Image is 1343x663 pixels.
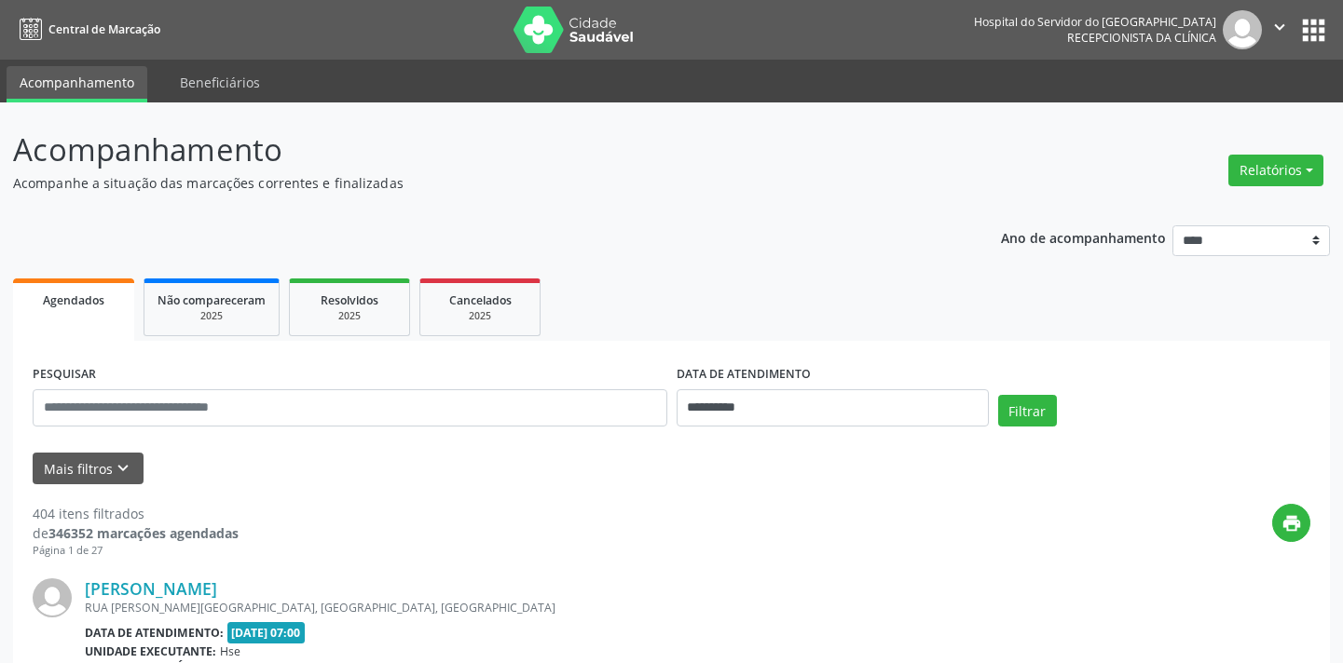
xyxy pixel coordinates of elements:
[33,578,72,617] img: img
[85,625,224,641] b: Data de atendimento:
[85,643,216,659] b: Unidade executante:
[1223,10,1262,49] img: img
[13,127,935,173] p: Acompanhamento
[158,292,266,308] span: Não compareceram
[7,66,147,102] a: Acompanhamento
[48,21,160,37] span: Central de Marcação
[974,14,1216,30] div: Hospital do Servidor do [GEOGRAPHIC_DATA]
[677,360,811,389] label: DATA DE ATENDIMENTO
[33,453,144,485] button: Mais filtroskeyboard_arrow_down
[1228,155,1323,186] button: Relatórios
[113,458,133,479] i: keyboard_arrow_down
[1281,513,1302,534] i: print
[998,395,1057,426] button: Filtrar
[158,309,266,323] div: 2025
[303,309,396,323] div: 2025
[1269,17,1290,37] i: 
[220,643,240,659] span: Hse
[1001,225,1166,249] p: Ano de acompanhamento
[33,523,239,543] div: de
[13,14,160,45] a: Central de Marcação
[1297,14,1330,47] button: apps
[167,66,273,99] a: Beneficiários
[1262,10,1297,49] button: 
[48,524,239,542] strong: 346352 marcações agendadas
[33,360,96,389] label: PESQUISAR
[321,292,378,308] span: Resolvidos
[33,543,239,559] div: Página 1 de 27
[85,600,1031,616] div: RUA [PERSON_NAME][GEOGRAPHIC_DATA], [GEOGRAPHIC_DATA], [GEOGRAPHIC_DATA]
[1067,30,1216,46] span: Recepcionista da clínica
[33,504,239,523] div: 404 itens filtrados
[227,622,306,643] span: [DATE] 07:00
[85,578,217,599] a: [PERSON_NAME]
[13,173,935,193] p: Acompanhe a situação das marcações correntes e finalizadas
[1272,504,1310,542] button: print
[449,292,512,308] span: Cancelados
[433,309,527,323] div: 2025
[43,292,104,308] span: Agendados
